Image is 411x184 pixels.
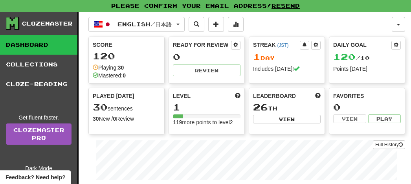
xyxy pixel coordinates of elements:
[333,51,356,62] span: 120
[173,118,240,126] div: 119 more points to level 2
[93,72,126,79] div: Mastered:
[123,72,126,79] strong: 0
[93,51,160,61] div: 120
[189,17,204,32] button: Search sentences
[118,64,124,71] strong: 30
[333,55,370,61] span: / 10
[277,42,288,48] a: (JST)
[173,64,240,76] button: Review
[6,164,72,172] div: Dark Mode
[173,92,191,100] span: Level
[253,41,300,49] div: Streak
[93,64,124,72] div: Playing:
[93,101,108,112] span: 30
[333,65,401,73] div: Points [DATE]
[93,92,134,100] span: Played [DATE]
[117,21,172,28] span: English / 日本語
[253,101,268,112] span: 26
[253,65,321,73] div: Includes [DATE]!
[88,17,185,32] button: English/日本語
[368,114,401,123] button: Play
[272,2,300,9] a: Resend
[173,52,240,62] div: 0
[253,52,321,62] div: Day
[22,20,73,28] div: Clozemaster
[173,41,231,49] div: Ready for Review
[113,116,116,122] strong: 0
[333,41,391,50] div: Daily Goal
[333,102,401,112] div: 0
[93,116,99,122] strong: 30
[228,17,244,32] button: More stats
[93,102,160,112] div: sentences
[253,115,321,123] button: View
[93,41,160,49] div: Score
[6,173,65,181] span: Open feedback widget
[6,114,72,121] div: Get fluent faster.
[208,17,224,32] button: Add sentence to collection
[333,92,401,100] div: Favorites
[93,115,160,123] div: New / Review
[253,102,321,112] div: th
[315,92,321,100] span: This week in points, UTC
[235,92,240,100] span: Score more points to level up
[253,51,261,62] span: 1
[6,123,72,145] a: ClozemasterPro
[173,102,240,112] div: 1
[253,92,296,100] span: Leaderboard
[333,114,366,123] button: View
[373,140,405,149] button: Full History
